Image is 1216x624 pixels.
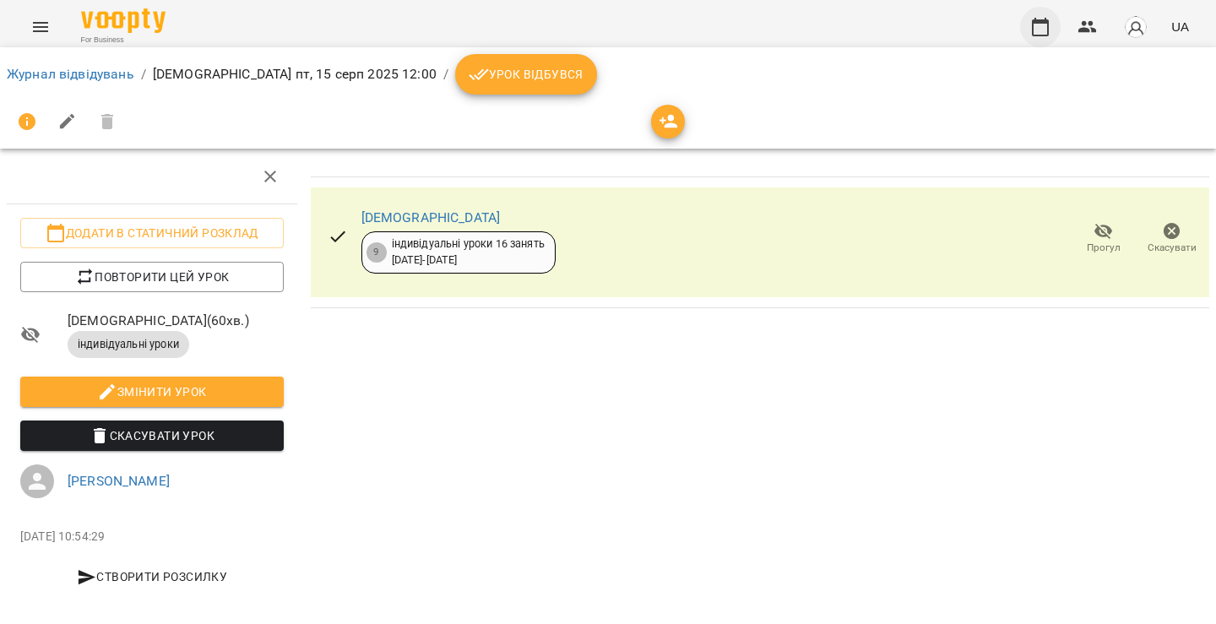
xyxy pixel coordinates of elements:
[34,223,270,243] span: Додати в статичний розклад
[469,64,584,84] span: Урок відбувся
[392,236,545,268] div: індивідуальні уроки 16 занять [DATE] - [DATE]
[34,267,270,287] span: Повторити цей урок
[1171,18,1189,35] span: UA
[20,262,284,292] button: Повторити цей урок
[7,54,1209,95] nav: breadcrumb
[1069,215,1137,263] button: Прогул
[1124,15,1148,39] img: avatar_s.png
[68,473,170,489] a: [PERSON_NAME]
[455,54,597,95] button: Урок відбувся
[1087,241,1121,255] span: Прогул
[34,426,270,446] span: Скасувати Урок
[1164,11,1196,42] button: UA
[1148,241,1197,255] span: Скасувати
[81,35,166,46] span: For Business
[68,337,189,352] span: індивідуальні уроки
[34,382,270,402] span: Змінити урок
[27,567,277,587] span: Створити розсилку
[68,311,284,331] span: [DEMOGRAPHIC_DATA] ( 60 хв. )
[81,8,166,33] img: Voopty Logo
[20,377,284,407] button: Змінити урок
[20,218,284,248] button: Додати в статичний розклад
[361,209,501,225] a: [DEMOGRAPHIC_DATA]
[20,421,284,451] button: Скасувати Урок
[20,562,284,592] button: Створити розсилку
[20,529,284,545] p: [DATE] 10:54:29
[153,64,437,84] p: [DEMOGRAPHIC_DATA] пт, 15 серп 2025 12:00
[141,64,146,84] li: /
[443,64,448,84] li: /
[7,66,134,82] a: Журнал відвідувань
[366,242,387,263] div: 9
[1137,215,1206,263] button: Скасувати
[20,7,61,47] button: Menu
